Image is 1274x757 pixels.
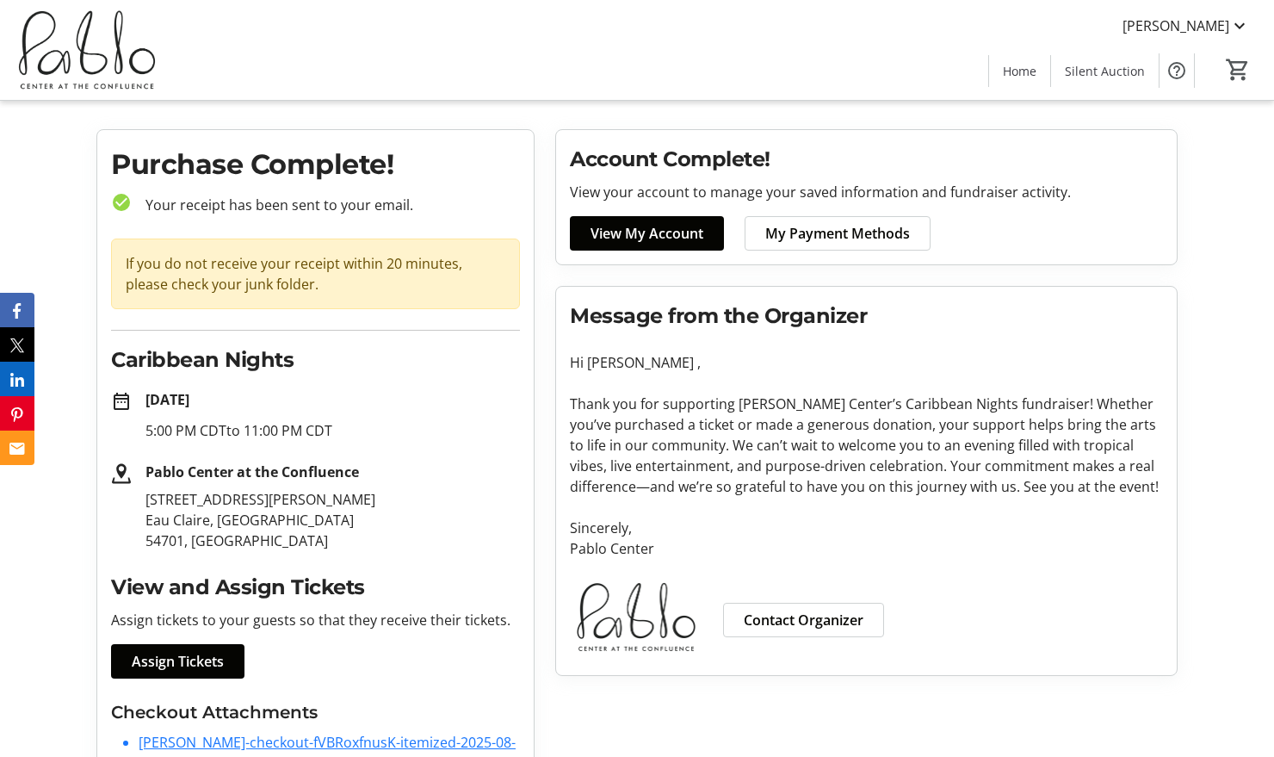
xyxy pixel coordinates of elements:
h2: Account Complete! [570,144,1163,175]
p: Sincerely, [570,518,1163,538]
a: My Payment Methods [745,216,931,251]
span: My Payment Methods [765,223,910,244]
a: View My Account [570,216,724,251]
a: Silent Auction [1051,55,1159,87]
p: Pablo Center [570,538,1163,559]
h1: Purchase Complete! [111,144,520,185]
mat-icon: check_circle [111,192,132,213]
strong: [DATE] [145,390,189,409]
p: Your receipt has been sent to your email. [132,195,520,215]
p: Assign tickets to your guests so that they receive their tickets. [111,610,520,630]
h2: Message from the Organizer [570,301,1163,332]
strong: Pablo Center at the Confluence [145,462,359,481]
span: [PERSON_NAME] [1122,16,1229,36]
a: Home [989,55,1050,87]
p: View your account to manage your saved information and fundraiser activity. [570,182,1163,202]
img: Pablo Center's Logo [10,7,164,93]
h2: Caribbean Nights [111,344,520,375]
mat-icon: date_range [111,391,132,412]
p: [STREET_ADDRESS][PERSON_NAME] Eau Claire, [GEOGRAPHIC_DATA] 54701, [GEOGRAPHIC_DATA] [145,489,520,551]
button: Help [1160,53,1194,88]
p: Thank you for supporting [PERSON_NAME] Center’s Caribbean Nights fundraiser! Whether you’ve purch... [570,394,1163,497]
p: 5:00 PM CDT to 11:00 PM CDT [145,420,520,441]
span: Silent Auction [1065,62,1145,80]
h2: View and Assign Tickets [111,572,520,603]
button: [PERSON_NAME] [1109,12,1264,40]
span: Home [1003,62,1036,80]
h3: Checkout Attachments [111,699,520,725]
p: Hi [PERSON_NAME] , [570,352,1163,373]
span: View My Account [591,223,703,244]
div: If you do not receive your receipt within 20 minutes, please check your junk folder. [111,239,520,309]
img: Pablo Center logo [570,580,702,655]
span: Contact Organizer [744,610,863,630]
button: Cart [1222,54,1253,85]
a: Assign Tickets [111,644,244,679]
span: Assign Tickets [132,651,224,672]
a: Contact Organizer [723,603,884,637]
